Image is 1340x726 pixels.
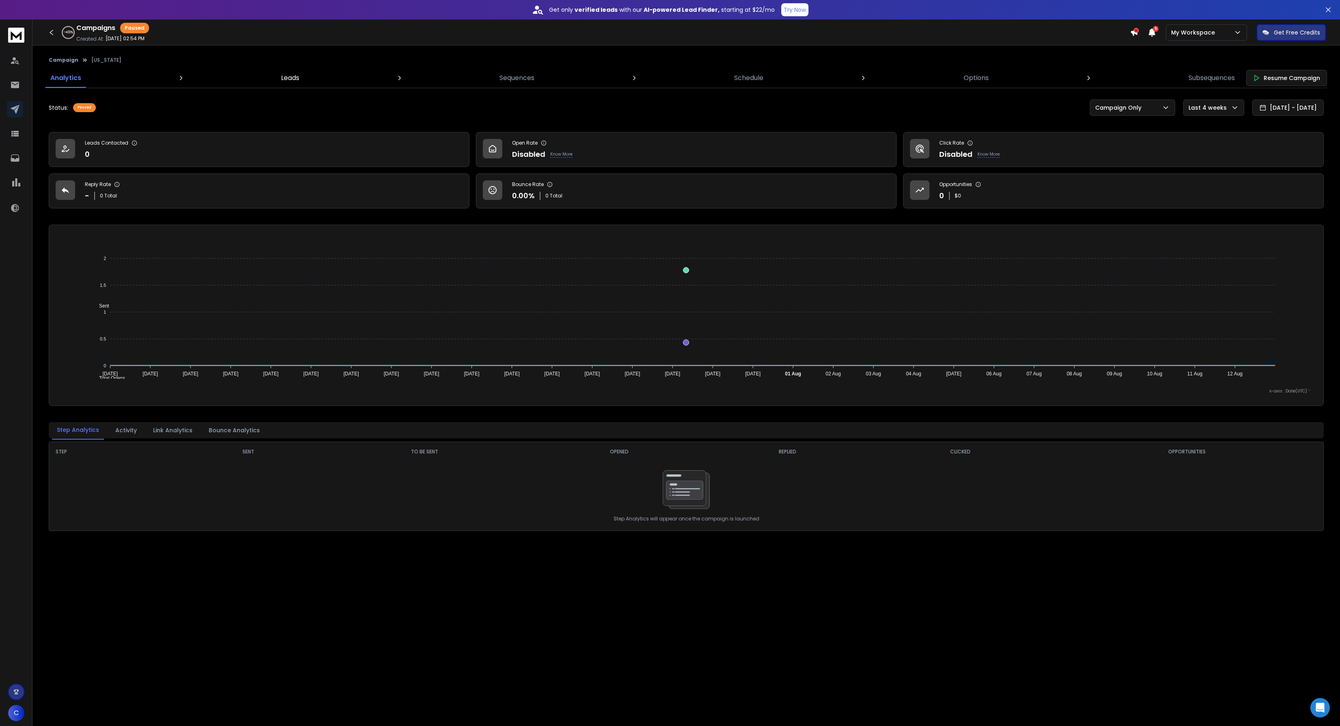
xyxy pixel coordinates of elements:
div: Paused [73,103,96,112]
button: Bounce Analytics [204,421,265,439]
p: Bounce Rate [512,181,544,188]
button: Campaign [49,57,78,63]
a: Analytics [45,68,86,88]
tspan: 03 Aug [866,371,881,377]
p: Sequences [499,73,534,83]
p: Open Rate [512,140,538,146]
p: [DATE] 02:54 PM [106,35,145,42]
p: 0 [939,190,944,202]
th: CLICKED [870,442,1050,462]
tspan: [DATE] [545,371,560,377]
a: Opportunities0$0 [903,173,1324,208]
tspan: 04 Aug [906,371,921,377]
p: Know More [977,151,1000,158]
tspan: [DATE] [263,371,279,377]
button: Try Now [781,3,808,16]
th: OPPORTUNITIES [1050,442,1323,462]
p: Analytics [50,73,81,83]
tspan: [DATE] [384,371,399,377]
a: Options [959,68,994,88]
p: Last 4 weeks [1189,104,1230,112]
p: Campaign Only [1095,104,1145,112]
p: Opportunities [939,181,972,188]
tspan: [DATE] [223,371,239,377]
p: Schedule [734,73,763,83]
button: Link Analytics [148,421,197,439]
h1: Campaigns [76,23,115,33]
a: Subsequences [1184,68,1240,88]
p: 0 Total [545,193,562,199]
th: REPLIED [705,442,870,462]
tspan: 11 Aug [1187,371,1202,377]
tspan: [DATE] [344,371,359,377]
p: Step Analytics will appear once the campaign is launched [614,516,759,522]
p: Reply Rate [85,181,111,188]
tspan: 12 Aug [1228,371,1243,377]
p: Created At: [76,36,104,42]
p: Disabled [939,149,973,160]
span: Total Opens [93,375,125,381]
a: Click RateDisabledKnow More [903,132,1324,167]
a: Sequences [495,68,539,88]
div: Open Intercom Messenger [1310,698,1330,717]
p: 0 [85,149,90,160]
button: Resume Campaign [1246,70,1327,86]
p: My Workspace [1171,28,1218,37]
tspan: [DATE] [464,371,480,377]
p: Try Now [784,6,806,14]
strong: AI-powered Lead Finder, [644,6,720,14]
tspan: [DATE] [665,371,681,377]
p: Subsequences [1189,73,1235,83]
tspan: 10 Aug [1147,371,1162,377]
p: Disabled [512,149,545,160]
p: x-axis : Date(UTC) [62,388,1310,394]
th: TO BE SENT [316,442,534,462]
a: Bounce Rate0.00%0 Total [476,173,897,208]
p: Status: [49,104,68,112]
th: STEP [49,442,181,462]
tspan: 08 Aug [1067,371,1082,377]
tspan: 02 Aug [826,371,841,377]
tspan: [DATE] [424,371,439,377]
tspan: [DATE] [585,371,600,377]
strong: verified leads [575,6,618,14]
tspan: 0.5 [100,336,106,341]
a: Leads [276,68,304,88]
span: Sent [93,303,109,309]
tspan: 0 [104,363,106,368]
div: Paused [120,23,149,33]
tspan: [DATE] [143,371,158,377]
tspan: [DATE] [625,371,640,377]
p: Click Rate [939,140,964,146]
button: Step Analytics [52,421,104,440]
th: OPENED [533,442,705,462]
p: Leads [281,73,299,83]
button: [DATE] - [DATE] [1252,100,1324,116]
th: SENT [181,442,316,462]
a: Reply Rate-0 Total [49,173,469,208]
p: $ 0 [955,193,961,199]
tspan: 07 Aug [1027,371,1042,377]
img: logo [8,28,24,43]
p: -400 % [64,30,73,35]
tspan: [DATE] [303,371,319,377]
button: Activity [110,421,142,439]
tspan: 09 Aug [1107,371,1122,377]
p: Leads Contacted [85,140,128,146]
p: Options [964,73,989,83]
tspan: [DATE] [103,371,118,377]
p: 0.00 % [512,190,535,202]
tspan: [DATE] [183,371,199,377]
a: Open RateDisabledKnow More [476,132,897,167]
p: Get Free Credits [1274,28,1320,37]
button: C [8,705,24,721]
a: Leads Contacted0 [49,132,469,167]
tspan: 2 [104,256,106,261]
tspan: [DATE] [946,371,962,377]
p: - [85,190,89,202]
tspan: 06 Aug [986,371,1001,377]
p: Get only with our starting at $22/mo [549,6,775,14]
a: Schedule [729,68,768,88]
span: 5 [1153,26,1158,32]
